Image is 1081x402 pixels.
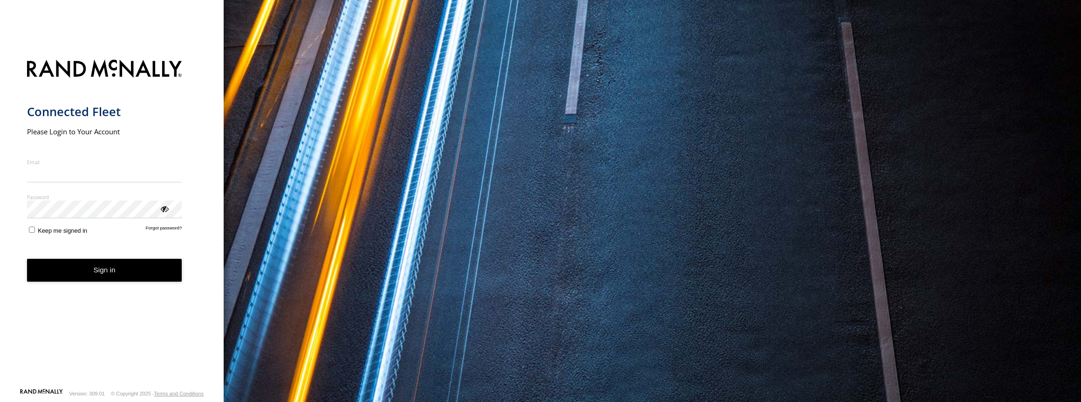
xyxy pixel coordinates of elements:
[27,259,182,282] button: Sign in
[27,159,182,166] label: Email
[146,225,182,234] a: Forgot password?
[111,391,204,396] div: © Copyright 2025 -
[27,104,182,119] h1: Connected Fleet
[27,127,182,136] h2: Please Login to Your Account
[159,204,169,213] div: ViewPassword
[27,58,182,82] img: Rand McNally
[154,391,204,396] a: Terms and Conditions
[29,227,35,233] input: Keep me signed in
[38,227,87,234] span: Keep me signed in
[20,389,63,398] a: Visit our Website
[69,391,105,396] div: Version: 309.01
[27,54,197,388] form: main
[27,194,182,201] label: Password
